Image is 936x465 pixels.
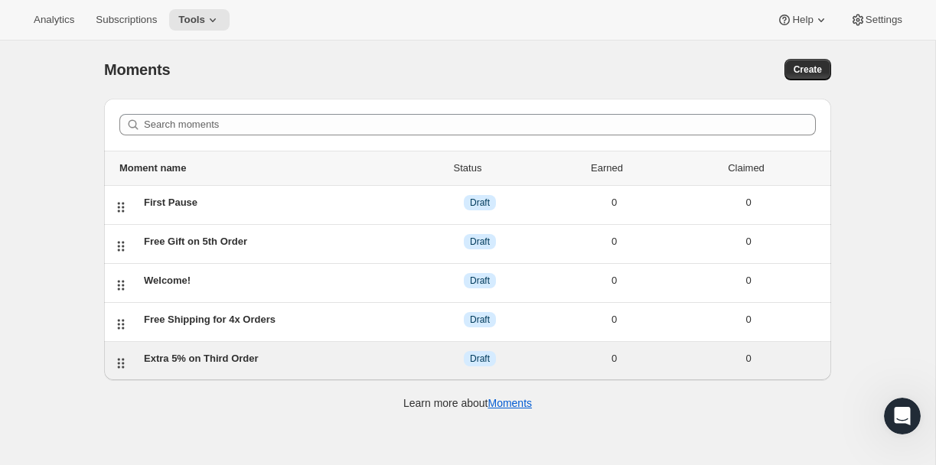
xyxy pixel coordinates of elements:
div: Send us a messageWe typically reply in a few minutes [15,206,291,264]
span: Help [792,14,813,26]
div: 0 [547,195,682,210]
span: Moments [104,61,170,78]
button: Analytics [24,9,83,31]
div: 0 [681,195,816,210]
div: 0 [547,312,682,327]
div: Close [263,24,291,52]
p: Learn more about [403,395,532,411]
a: Moments [488,397,532,409]
span: Draft [470,353,490,365]
img: logo [31,33,119,50]
div: Free Shipping for 4x Orders [144,312,413,327]
div: 0 [681,234,816,249]
button: Create [784,59,831,80]
span: Draft [470,197,490,209]
img: Profile image for Adrian [179,24,210,55]
div: 0 [681,273,816,288]
div: 0 [681,312,816,327]
span: Draft [470,314,490,326]
div: 0 [681,351,816,366]
div: First Pause [144,195,413,210]
div: Welcome! [144,273,413,288]
div: We typically reply in a few minutes [31,235,256,251]
button: Help [768,9,837,31]
div: 0 [547,234,682,249]
div: Status [398,161,537,176]
div: Earned [537,161,677,176]
span: Tools [178,14,205,26]
img: Profile image for Facundo [208,24,239,55]
button: Settings [841,9,912,31]
div: Claimed [677,161,816,176]
button: Tools [169,9,230,31]
span: Draft [470,236,490,248]
span: Messages [204,347,256,358]
span: Draft [470,275,490,287]
span: Settings [866,14,902,26]
p: How can we help? [31,161,276,187]
span: Create [794,63,822,76]
button: Subscriptions [86,9,166,31]
div: Send us a message [31,219,256,235]
span: Home [59,347,93,358]
div: 0 [547,351,682,366]
iframe: Intercom live chat [884,398,921,434]
div: Extra 5% on Third Order [144,351,413,366]
span: Subscriptions [96,14,157,26]
input: Search moments [144,114,816,135]
button: Messages [153,309,306,370]
span: Analytics [34,14,74,26]
p: Hi [PERSON_NAME] 👋 [31,109,276,161]
img: Profile image for Brian [150,24,181,55]
div: Free Gift on 5th Order [144,234,413,249]
div: Moment name [119,161,398,176]
div: 0 [547,273,682,288]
